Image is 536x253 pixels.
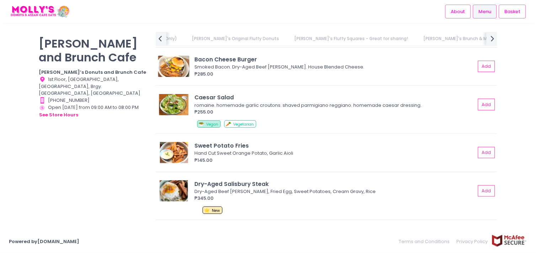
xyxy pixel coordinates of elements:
img: mcafee-secure [492,235,527,247]
a: Powered by[DOMAIN_NAME] [9,238,79,245]
div: Caesar Salad [194,93,476,101]
div: Sweet Potato Fries [194,142,476,150]
a: Terms and Conditions [399,235,454,248]
a: Menu [473,5,497,18]
span: Vegan [207,122,219,127]
img: logo [9,5,71,18]
button: Add [478,99,495,110]
button: Add [478,61,495,72]
div: Dry-Aged Beef [PERSON_NAME], Fried Egg, Sweet Potatoes, Cream Gravy, Rice [194,188,473,195]
a: [PERSON_NAME]'s Fluffy Squares - Great for sharing! [288,32,416,45]
div: Hand Cut Sweet Orange Potato, Garlic Aioli [194,150,473,157]
div: [PHONE_NUMBER] [39,97,147,104]
a: [PERSON_NAME]'s Brunch & Mains [417,32,504,45]
span: ⭐ [204,207,210,214]
b: [PERSON_NAME]’s Donuts and Brunch Cafe [39,69,146,76]
div: ₱345.00 [194,195,476,202]
img: Sweet Potato Fries [158,142,190,163]
div: 1st Floor, [GEOGRAPHIC_DATA], [GEOGRAPHIC_DATA], Brgy. [GEOGRAPHIC_DATA], [GEOGRAPHIC_DATA] [39,76,147,97]
img: Caesar Salad [158,94,190,115]
div: ₱255.00 [194,109,476,116]
a: [PERSON_NAME]'s Original Fluffy Donuts [185,32,286,45]
div: Nikkei Donburi [194,228,476,236]
span: Menu [478,8,491,15]
span: About [451,8,465,15]
span: 🥗 [198,121,204,127]
div: ₱285.00 [194,71,476,78]
p: [PERSON_NAME] and Brunch Cafe [39,37,147,64]
span: New [212,208,220,213]
div: Bacon Cheese Burger [194,55,476,64]
a: About [445,5,471,18]
span: 🥕 [225,121,231,127]
div: ₱145.00 [194,157,476,164]
button: see store hours [39,111,79,119]
div: romaine. homemade garlic croutons. shaved parmigiano reggiano. homemade caesar dressing. [194,102,473,109]
div: Dry-Aged Salisbury Steak [194,180,476,188]
span: Basket [504,8,520,15]
button: Add [478,147,495,159]
a: Privacy Policy [454,235,492,248]
span: Vegetarian [234,122,254,127]
img: Bacon Cheese Burger [158,56,190,77]
button: Add [478,185,495,197]
img: Dry-Aged Salisbury Steak [158,180,190,202]
div: Smoked Bacon. Dry-Aged Beef [PERSON_NAME]. House Blended Cheese. [194,64,473,71]
div: Open [DATE] from 09:00 AM to 08:00 PM [39,104,147,119]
